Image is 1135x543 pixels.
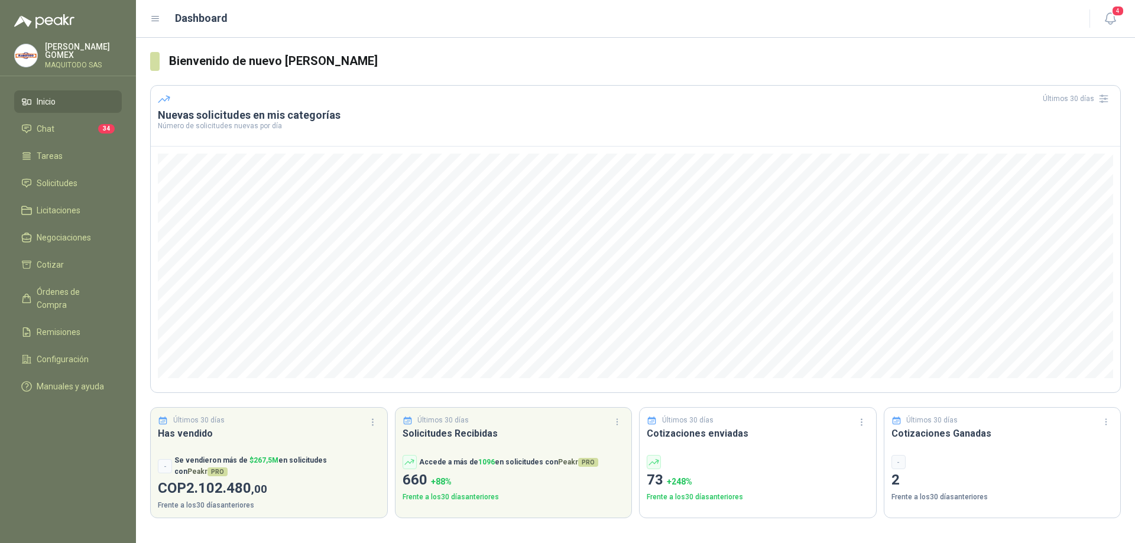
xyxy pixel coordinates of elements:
button: 4 [1100,8,1121,30]
span: ,00 [251,482,267,496]
p: Frente a los 30 días anteriores [403,492,625,503]
span: $ 267,5M [249,456,278,464]
img: Company Logo [15,44,37,67]
p: Últimos 30 días [417,415,469,426]
span: Órdenes de Compra [37,285,111,311]
span: Peakr [558,458,598,466]
p: Últimos 30 días [173,415,225,426]
p: Frente a los 30 días anteriores [891,492,1114,503]
span: Inicio [37,95,56,108]
a: Cotizar [14,253,122,276]
a: Tareas [14,145,122,167]
span: 34 [98,124,115,134]
h3: Has vendido [158,426,380,441]
div: - [158,459,172,473]
p: 73 [647,469,869,492]
span: Peakr [187,467,228,476]
a: Configuración [14,348,122,370]
a: Remisiones [14,321,122,343]
span: 4 [1111,5,1124,17]
p: COP [158,477,380,500]
span: 2.102.480 [186,480,267,496]
span: PRO [207,467,228,476]
a: Inicio [14,90,122,113]
span: + 88 % [431,477,452,486]
h3: Solicitudes Recibidas [403,426,625,441]
p: Número de solicitudes nuevas por día [158,122,1113,129]
p: Se vendieron más de en solicitudes con [174,455,380,477]
a: Solicitudes [14,172,122,194]
span: Cotizar [37,258,64,271]
span: Licitaciones [37,204,80,217]
span: Tareas [37,149,63,162]
p: Últimos 30 días [662,415,714,426]
h3: Cotizaciones Ganadas [891,426,1114,441]
span: 1096 [478,458,495,466]
p: Últimos 30 días [906,415,958,426]
span: Solicitudes [37,177,77,190]
span: Remisiones [37,326,80,339]
span: Chat [37,122,54,135]
div: Últimos 30 días [1043,89,1113,108]
p: MAQUITODO SAS [45,61,122,69]
a: Licitaciones [14,199,122,222]
a: Manuales y ayuda [14,375,122,398]
span: + 248 % [667,477,692,486]
h3: Cotizaciones enviadas [647,426,869,441]
p: 660 [403,469,625,492]
div: - [891,455,906,469]
span: Configuración [37,353,89,366]
a: Chat34 [14,118,122,140]
p: Accede a más de en solicitudes con [419,457,598,468]
a: Órdenes de Compra [14,281,122,316]
span: Manuales y ayuda [37,380,104,393]
p: Frente a los 30 días anteriores [647,492,869,503]
p: Frente a los 30 días anteriores [158,500,380,511]
a: Negociaciones [14,226,122,249]
span: Negociaciones [37,231,91,244]
h3: Nuevas solicitudes en mis categorías [158,108,1113,122]
h3: Bienvenido de nuevo [PERSON_NAME] [169,52,1121,70]
p: [PERSON_NAME] GOMEX [45,43,122,59]
h1: Dashboard [175,10,228,27]
span: PRO [578,458,598,467]
p: 2 [891,469,1114,492]
img: Logo peakr [14,14,74,28]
